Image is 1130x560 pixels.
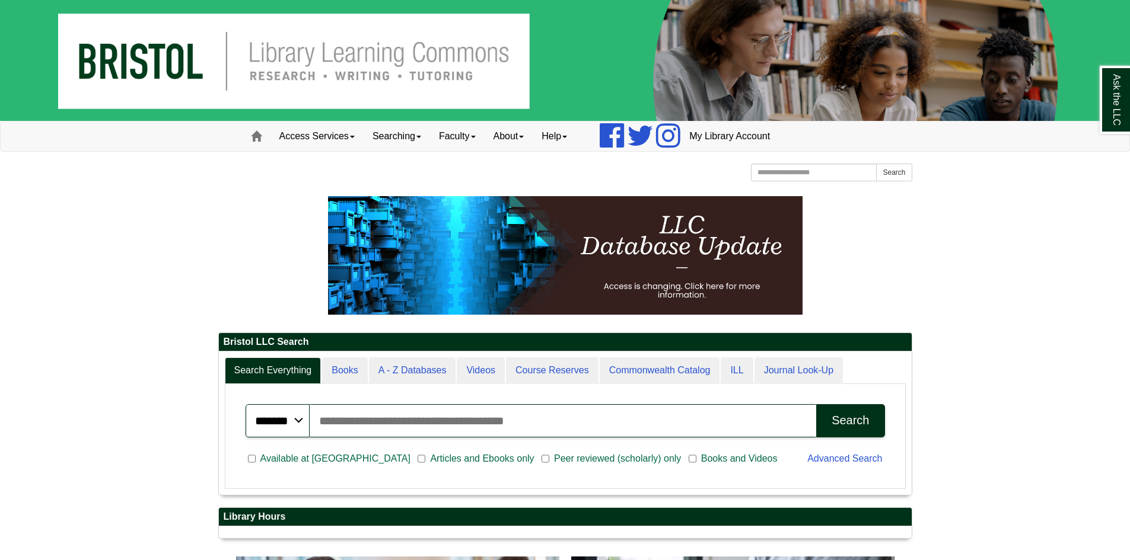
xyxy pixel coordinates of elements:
[219,508,912,526] h2: Library Hours
[549,452,686,466] span: Peer reviewed (scholarly) only
[219,333,912,351] h2: Bristol LLC Search
[542,453,549,464] input: Peer reviewed (scholarly) only
[696,452,782,466] span: Books and Videos
[270,121,364,151] a: Access Services
[485,121,533,151] a: About
[322,357,367,384] a: Books
[600,357,720,384] a: Commonwealth Catalog
[721,357,753,384] a: ILL
[418,453,425,464] input: Articles and Ebooks only
[248,453,256,464] input: Available at [GEOGRAPHIC_DATA]
[533,121,576,151] a: Help
[328,196,803,315] img: HTML tutorial
[689,453,696,464] input: Books and Videos
[425,452,539,466] span: Articles and Ebooks only
[225,357,322,384] a: Search Everything
[369,357,456,384] a: A - Z Databases
[457,357,505,384] a: Videos
[876,164,912,181] button: Search
[256,452,415,466] span: Available at [GEOGRAPHIC_DATA]
[680,121,779,151] a: My Library Account
[755,357,843,384] a: Journal Look-Up
[430,121,485,151] a: Faculty
[816,404,884,437] button: Search
[364,121,430,151] a: Searching
[832,414,869,427] div: Search
[506,357,599,384] a: Course Reserves
[807,453,882,463] a: Advanced Search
